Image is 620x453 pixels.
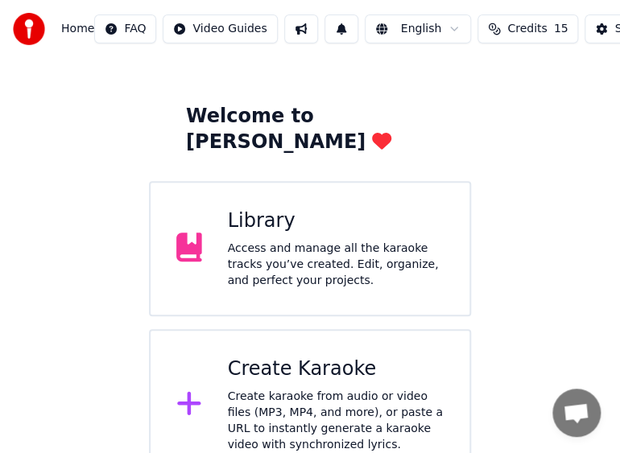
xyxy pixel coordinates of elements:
span: Credits [507,21,547,37]
span: 15 [554,21,568,37]
nav: breadcrumb [61,21,94,37]
div: Create Karaoke [228,356,444,382]
div: Library [228,208,444,234]
button: Credits15 [477,14,578,43]
div: Welcome to [PERSON_NAME] [186,104,434,155]
img: youka [13,13,45,45]
a: 开放式聊天 [552,389,601,437]
div: Create karaoke from audio or video files (MP3, MP4, and more), or paste a URL to instantly genera... [228,389,444,453]
span: Home [61,21,94,37]
button: FAQ [94,14,156,43]
button: Video Guides [163,14,277,43]
div: Access and manage all the karaoke tracks you’ve created. Edit, organize, and perfect your projects. [228,241,444,289]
